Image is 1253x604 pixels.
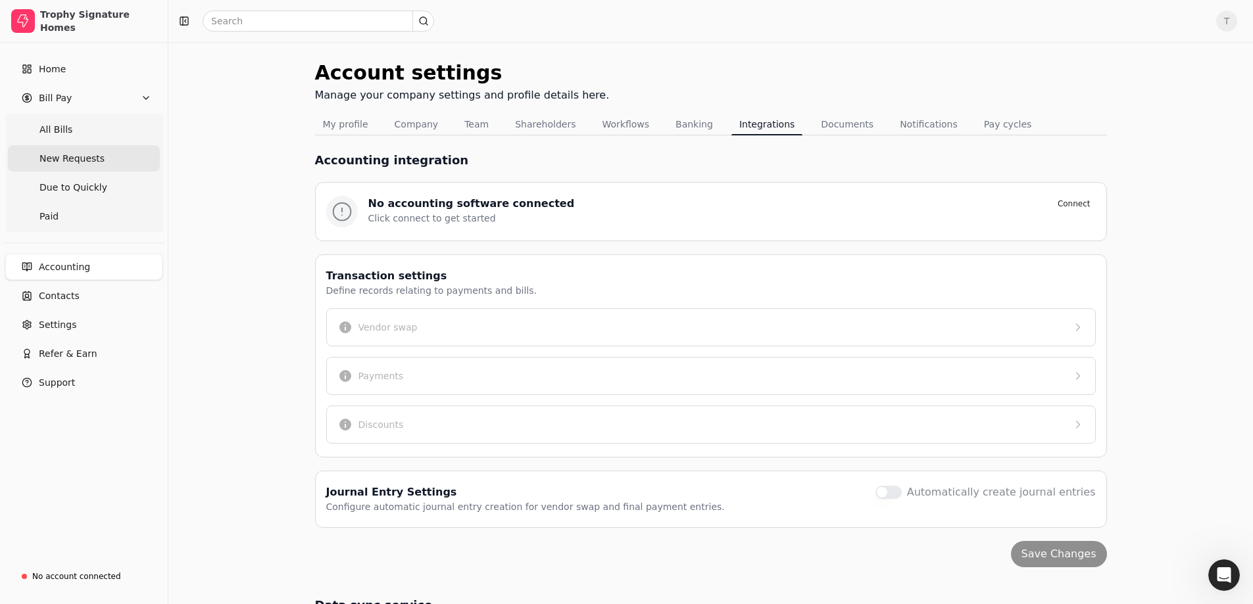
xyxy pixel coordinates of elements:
[84,430,94,441] button: Start recording
[8,203,160,229] a: Paid
[57,145,130,154] b: [PERSON_NAME]
[37,7,59,28] img: Profile image for Evanne
[11,89,253,141] div: Support says…
[62,430,73,441] button: Upload attachment
[5,369,162,396] button: Support
[326,484,725,500] div: Journal Entry Settings
[214,49,253,78] div: test
[326,500,725,514] div: Configure automatic journal entry creation for vendor swap and final payment entries.
[39,289,80,303] span: Contacts
[5,85,162,111] button: Bill Pay
[875,486,902,499] button: Automatically create journal entries
[907,484,1096,500] label: Automatically create journal entries
[226,425,247,446] button: Send a message…
[326,268,537,284] div: Transaction settings
[177,218,242,231] div: you are quicki
[40,8,157,34] div: Trophy Signature Homes
[358,321,418,335] div: Vendor swap
[1052,196,1096,212] button: Connect
[11,249,74,278] div: Quick...ly[PERSON_NAME] • 1m ago
[8,174,160,200] a: Due to Quickly
[358,418,404,432] div: Discounts
[5,254,162,280] a: Accounting
[315,114,1107,135] nav: Tabs
[368,212,1096,225] div: Click connect to get started
[39,123,72,137] span: All Bills
[206,5,231,30] button: Home
[5,283,162,309] a: Contacts
[315,58,610,87] div: Account settings
[326,308,1096,346] button: Vendor swap
[315,87,610,103] div: Manage your company settings and profile details here.
[39,62,66,76] span: Home
[326,406,1096,444] button: Discounts
[976,114,1040,135] button: Pay cycles
[456,114,497,135] button: Team
[153,302,253,388] div: rolling on the floor laughing
[41,430,52,441] button: Gif picker
[203,11,434,32] input: Search
[5,312,162,338] a: Settings
[358,369,404,383] div: Payments
[21,179,170,192] div: Hi [PERSON_NAME], it's Ev haha
[594,114,657,135] button: Workflows
[5,340,162,367] button: Refer & Earn
[11,89,128,130] div: Our usual reply time🕒under 2 minutes
[20,430,31,441] button: Emoji picker
[64,16,90,30] p: Active
[731,114,802,135] button: Integrations
[11,141,253,171] div: Evanne says…
[11,171,180,200] div: Hi [PERSON_NAME], it's Ev haha
[39,260,90,274] span: Accounting
[326,357,1096,395] button: Payments
[315,114,376,135] button: My profile
[163,317,242,381] div: rolling on the floor laughing
[326,284,537,298] div: Define records relating to payments and bills.
[892,114,966,135] button: Notifications
[64,7,149,16] h1: [PERSON_NAME]
[8,145,160,172] a: New Requests
[387,114,447,135] button: Company
[39,181,107,195] span: Due to Quickly
[57,143,224,155] div: joined the conversation
[39,318,76,332] span: Settings
[5,565,162,588] a: No account connected
[39,347,97,361] span: Refer & Earn
[813,114,881,135] button: Documents
[1208,559,1240,591] iframe: Intercom live chat
[11,403,252,425] textarea: Message…
[5,56,162,82] a: Home
[21,97,118,122] div: Our usual reply time 🕒
[507,114,583,135] button: Shareholders
[39,143,53,156] img: Profile image for Evanne
[32,570,121,582] div: No account connected
[166,210,253,239] div: you are quicki
[39,91,72,105] span: Bill Pay
[9,5,34,30] button: go back
[32,110,118,120] b: under 2 minutes
[224,57,242,70] div: test
[39,210,59,223] span: Paid
[39,376,75,390] span: Support
[231,5,255,29] div: Close
[11,171,253,210] div: Evanne says…
[315,151,469,169] h1: Accounting integration
[1216,11,1237,32] button: T
[11,210,253,249] div: Tanner says…
[21,257,64,270] div: Quick...ly
[8,116,160,143] a: All Bills
[21,281,127,289] div: [PERSON_NAME] • 1m ago
[11,49,253,89] div: Tanner says…
[39,152,105,166] span: New Requests
[668,114,721,135] button: Banking
[368,196,575,212] div: No accounting software connected
[11,302,253,404] div: Tanner says…
[11,249,253,302] div: Evanne says…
